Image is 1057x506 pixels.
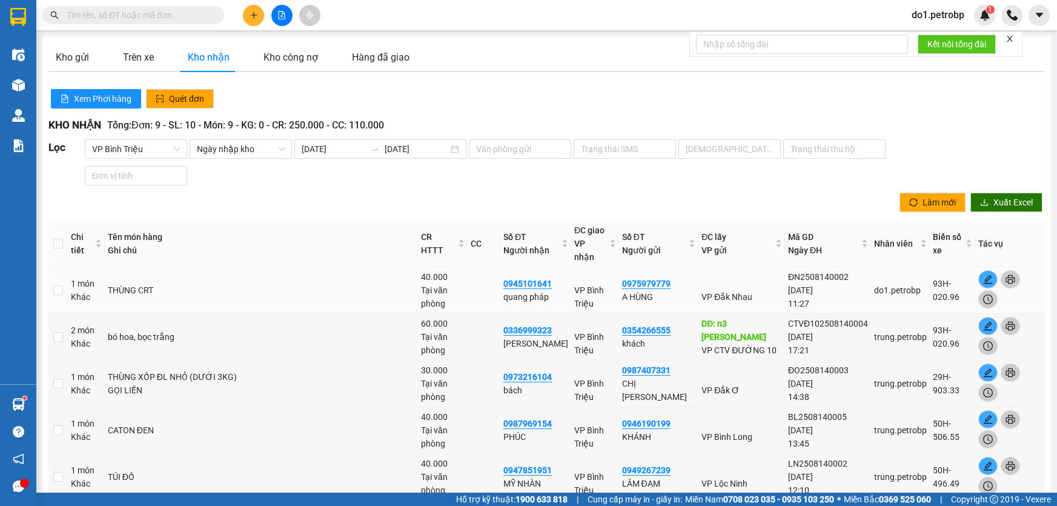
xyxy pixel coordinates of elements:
span: clock-circle [979,481,997,491]
span: 17:21 [788,345,809,355]
div: 50H-506.55 [933,417,972,444]
button: printer [1001,457,1020,475]
span: clock-circle [979,434,997,444]
span: Kết nối tổng đài [927,38,986,51]
span: clock-circle [979,388,997,398]
span: 0947851951 [503,465,552,476]
span: 13:45 [788,439,809,448]
span: Quét đơn [169,92,204,105]
div: 2 món [71,324,102,350]
span: VP Đắk Nhau [701,292,752,302]
span: VP Bình Triệu [92,140,180,158]
span: Xuất Excel [993,196,1033,209]
span: bách [503,385,522,395]
td: do1.petrobp [871,267,930,314]
button: printer [1001,317,1020,335]
span: printer [1001,321,1019,331]
span: sync [909,198,918,208]
span: 40.000 [421,459,448,468]
div: 93H-020.96 [933,324,972,350]
img: solution-icon [12,139,25,152]
span: 40.000 [421,272,448,282]
span: TÚI ĐỒ [108,472,134,482]
span: | [577,493,578,506]
span: A HÙNG [622,292,653,302]
span: 0336999323 [503,325,552,336]
div: 1 món [71,417,102,444]
input: Ngày bắt đầu [302,142,365,156]
button: Kết nối tổng đài [918,35,996,54]
button: caret-down [1029,5,1050,26]
img: warehouse-icon [12,109,25,122]
strong: 0369 525 060 [879,494,931,504]
div: 50H-496.49 [933,464,972,490]
button: clock-circle [978,430,998,448]
div: 1 món [71,277,102,304]
button: scanQuét đơn [146,89,214,108]
span: caret-down [1034,10,1045,21]
span: edit [979,461,997,471]
span: 14:38 [788,392,809,402]
div: Kho gửi [56,50,89,65]
span: VP Bình Long [701,432,752,442]
span: 0973216104 [503,372,552,382]
button: clock-circle [978,384,998,402]
div: ĐO2508140003 [788,364,868,377]
span: Miền Nam [685,493,834,506]
span: CATON ĐEN [108,425,154,435]
span: question-circle [13,426,24,438]
input: Ngày kết thúc [385,142,448,156]
button: file-textXem Phơi hàng [51,89,141,108]
span: GỌI LIỀN [108,385,142,395]
div: Hàng đã giao [352,50,409,65]
span: | [940,493,942,506]
button: edit [978,270,998,288]
span: KHÁNH [622,432,651,442]
span: VP Bình Triệu [574,472,604,495]
div: CTVĐ102508140004 [788,317,868,330]
div: 29H-903.33 [933,370,972,397]
span: Tại văn phòng [421,332,448,355]
span: THÙNG CRT [108,285,153,295]
div: Kho công nợ [263,50,318,65]
span: Tại văn phòng [421,379,448,402]
span: Khác [71,385,90,395]
button: syncLàm mới [900,193,966,212]
span: Tổng: Đơn: 9 - SL: 10 - Món: 9 - KG: 0 - CR: 250.000 - CC: 110.000 [107,119,384,131]
span: VP gửi [701,245,727,255]
span: [DATE] [788,379,813,388]
span: plus [250,11,258,19]
div: Kho nhận [188,50,230,65]
span: VP Bình Triệu [574,379,604,402]
span: 12:10 [788,485,809,495]
span: VP Bình Triệu [574,425,604,448]
span: 0987407331 [622,365,671,376]
td: trung.petrobp [871,361,930,407]
div: Tên món hàng Ghi chú [108,230,415,257]
td: trung.petrobp [871,407,930,454]
span: scan [156,95,164,104]
td: trung.petrobp [871,454,930,501]
span: edit [979,368,997,378]
span: [DATE] [788,332,813,342]
span: Hỗ trợ kỹ thuật: [456,493,568,506]
span: Mã GD [788,232,813,242]
span: bó hoa, bọc trắng [108,332,174,342]
span: clock-circle [979,341,997,351]
div: Biển số xe [933,230,963,257]
span: Số ĐT [622,232,645,242]
input: Nhập số tổng đài [696,35,908,54]
span: Miền Bắc [844,493,931,506]
button: file-add [271,5,293,26]
span: VP CTV ĐƯỜNG 10 [701,345,777,355]
span: CHỊ [PERSON_NAME] [622,379,687,402]
span: Cung cấp máy in - giấy in: [588,493,682,506]
button: clock-circle [978,290,998,308]
span: Người nhận [503,245,549,255]
span: 1 [988,5,992,14]
span: Người gửi [622,245,661,255]
span: khách [622,339,645,348]
span: HTTT [421,245,443,255]
span: quang pháp [503,292,549,302]
span: swap-right [370,144,380,154]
